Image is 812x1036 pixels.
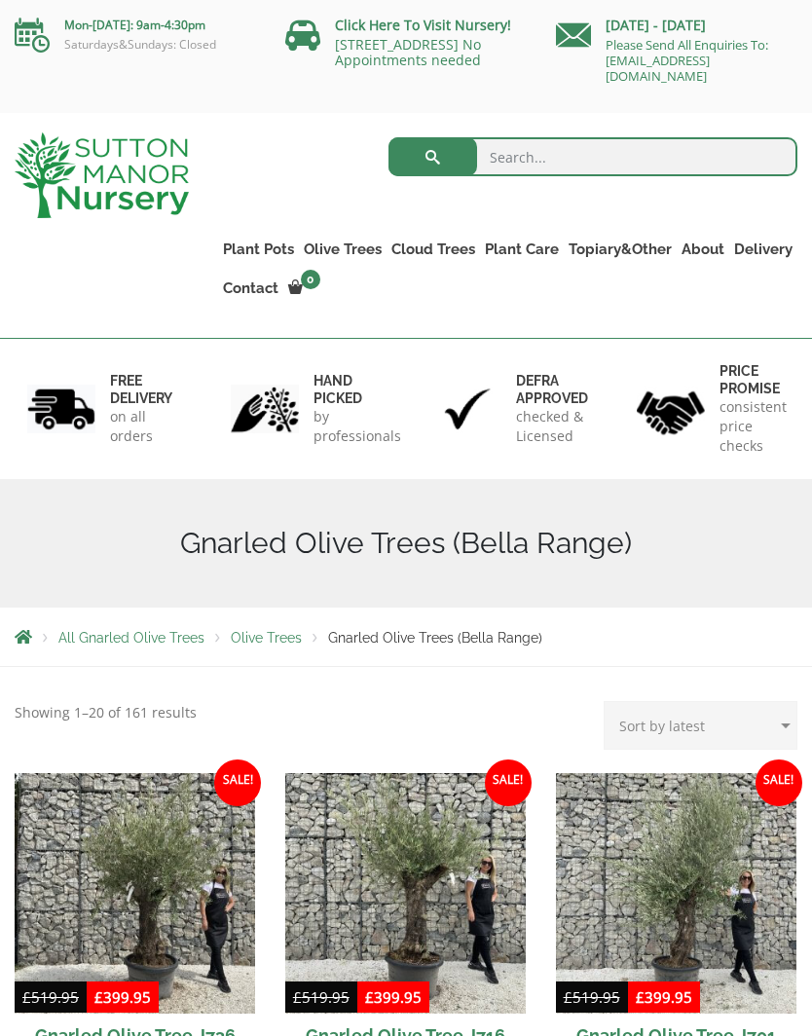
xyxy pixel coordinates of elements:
a: Olive Trees [299,236,387,263]
span: 0 [301,270,320,289]
bdi: 519.95 [293,987,350,1007]
bdi: 399.95 [94,987,151,1007]
h1: Gnarled Olive Trees (Bella Range) [15,526,797,561]
a: Contact [218,275,283,302]
h6: FREE DELIVERY [110,372,176,407]
p: [DATE] - [DATE] [556,14,797,37]
p: Mon-[DATE]: 9am-4:30pm [15,14,256,37]
span: Gnarled Olive Trees (Bella Range) [328,630,542,646]
img: Gnarled Olive Tree J701 [556,773,796,1014]
nav: Breadcrumbs [15,629,797,645]
a: Olive Trees [231,630,302,646]
img: 2.jpg [231,385,299,434]
img: 1.jpg [27,385,95,434]
p: on all orders [110,407,176,446]
a: About [677,236,729,263]
p: consistent price checks [720,397,787,456]
a: Plant Pots [218,236,299,263]
h6: hand picked [314,372,401,407]
a: Delivery [729,236,797,263]
span: £ [22,987,31,1007]
img: Gnarled Olive Tree J716 [285,773,526,1014]
p: checked & Licensed [516,407,588,446]
bdi: 519.95 [564,987,620,1007]
img: 3.jpg [433,385,501,434]
img: 4.jpg [637,379,705,438]
input: Search... [388,137,798,176]
a: Click Here To Visit Nursery! [335,16,511,34]
bdi: 519.95 [22,987,79,1007]
a: [STREET_ADDRESS] No Appointments needed [335,35,481,69]
span: £ [564,987,572,1007]
bdi: 399.95 [365,987,422,1007]
a: Plant Care [480,236,564,263]
span: £ [94,987,103,1007]
span: £ [293,987,302,1007]
p: Saturdays&Sundays: Closed [15,37,256,53]
a: Cloud Trees [387,236,480,263]
p: Showing 1–20 of 161 results [15,701,197,724]
img: Gnarled Olive Tree J736 [15,773,255,1014]
p: by professionals [314,407,401,446]
a: 0 [283,275,326,302]
h6: Defra approved [516,372,588,407]
h6: Price promise [720,362,787,397]
select: Shop order [604,701,797,750]
span: Sale! [214,759,261,806]
bdi: 399.95 [636,987,692,1007]
span: £ [365,987,374,1007]
a: All Gnarled Olive Trees [58,630,204,646]
span: Sale! [485,759,532,806]
img: logo [15,132,189,218]
a: Please Send All Enquiries To: [EMAIL_ADDRESS][DOMAIN_NAME] [606,36,768,85]
a: Topiary&Other [564,236,677,263]
span: £ [636,987,645,1007]
span: Sale! [756,759,802,806]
